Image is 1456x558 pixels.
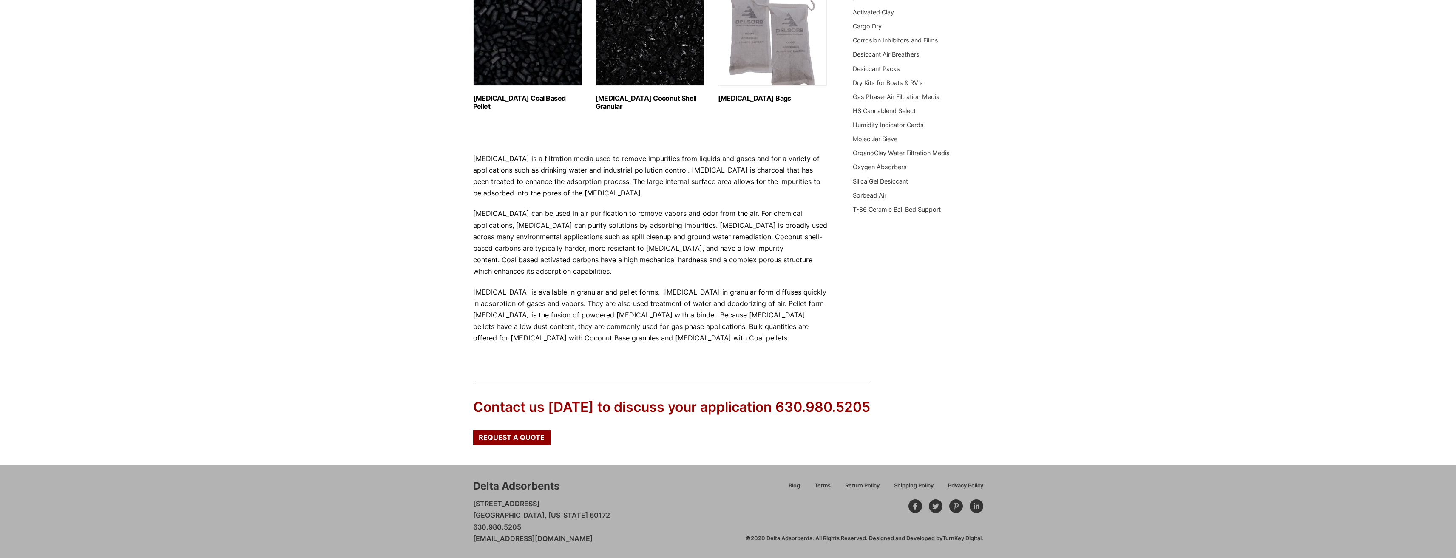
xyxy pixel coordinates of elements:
[473,153,828,199] p: [MEDICAL_DATA] is a filtration media used to remove impurities from liquids and gases and for a v...
[853,107,916,114] a: HS Cannablend Select
[473,398,870,417] div: Contact us [DATE] to discuss your application 630.980.5205
[853,121,924,128] a: Humidity Indicator Cards
[853,149,950,156] a: OrganoClay Water Filtration Media
[853,79,923,86] a: Dry Kits for Boats & RV's
[894,483,934,489] span: Shipping Policy
[948,483,983,489] span: Privacy Policy
[853,23,882,30] a: Cargo Dry
[718,94,827,102] h2: [MEDICAL_DATA] Bags
[789,483,800,489] span: Blog
[887,481,941,496] a: Shipping Policy
[942,535,982,541] a: TurnKey Digital
[853,51,920,58] a: Desiccant Air Breathers
[838,481,887,496] a: Return Policy
[853,135,897,142] a: Molecular Sieve
[473,479,559,493] div: Delta Adsorbents
[807,481,838,496] a: Terms
[596,94,704,110] h2: [MEDICAL_DATA] Coconut Shell Granular
[473,430,551,445] a: Request a Quote
[941,481,983,496] a: Privacy Policy
[853,163,907,170] a: Oxygen Absorbers
[853,93,939,100] a: Gas Phase-Air Filtration Media
[853,206,941,213] a: T-86 Ceramic Ball Bed Support
[473,94,582,110] h2: [MEDICAL_DATA] Coal Based Pellet
[845,483,880,489] span: Return Policy
[853,8,894,16] a: Activated Clay
[473,208,828,277] p: [MEDICAL_DATA] can be used in air purification to remove vapors and odor from the air. For chemic...
[853,192,886,199] a: Sorbead Air
[473,498,610,544] p: [STREET_ADDRESS] [GEOGRAPHIC_DATA], [US_STATE] 60172 630.980.5205
[781,481,807,496] a: Blog
[853,37,938,44] a: Corrosion Inhibitors and Films
[853,178,908,185] a: Silica Gel Desiccant
[815,483,831,489] span: Terms
[473,286,828,344] p: [MEDICAL_DATA] is available in granular and pellet forms. [MEDICAL_DATA] in granular form diffuse...
[479,434,545,441] span: Request a Quote
[853,65,900,72] a: Desiccant Packs
[473,534,593,543] a: [EMAIL_ADDRESS][DOMAIN_NAME]
[746,535,983,542] div: ©2020 Delta Adsorbents. All Rights Reserved. Designed and Developed by .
